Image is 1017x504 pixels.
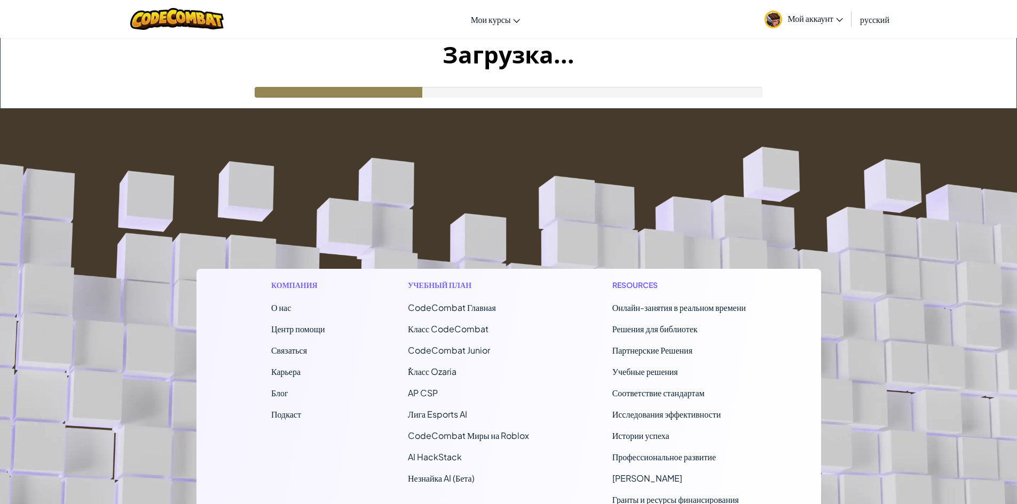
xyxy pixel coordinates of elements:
[271,409,301,420] a: Подкаст
[408,430,529,441] a: CodeCombat Миры на Roblox
[612,323,698,334] a: Решения для библиотек
[408,387,438,398] a: AP CSP
[759,2,848,36] a: Мой аккаунт
[271,323,325,334] a: Центр помощи
[855,5,895,34] a: русский
[612,451,716,462] a: Профессиональное развитие
[612,409,721,420] a: Исследования эффективности
[408,473,475,484] a: Незнайка AI (Бета)
[271,387,288,398] a: Блог
[466,5,526,34] a: Мои курсы
[471,14,511,25] span: Мои курсы
[271,366,301,377] a: Карьера
[271,345,307,356] span: Связаться
[408,451,462,462] a: AI HackStack
[612,345,692,356] a: Партнерские Решения
[408,279,529,291] h1: Учебный план
[408,302,496,313] span: CodeCombat Главная
[130,8,224,30] img: CodeCombat logo
[408,409,467,420] a: Лига Esports AI
[612,279,746,291] h1: Resources
[764,11,782,28] img: avatar
[612,473,682,484] a: [PERSON_NAME]
[612,387,705,398] a: Соответствие стандартам
[612,430,669,441] a: Истории успеха
[408,345,490,356] a: CodeCombat Junior
[612,366,678,377] a: Учебные решения
[408,323,488,334] a: Класс CodeCombat
[787,13,843,24] span: Мой аккаунт
[612,302,746,313] a: Онлайн-занятия в реальном времени
[1,38,1016,71] h1: Загрузка...
[271,302,291,313] a: О нас
[271,279,325,291] h1: Компания
[408,366,456,377] a: ٌКласс Ozaria
[860,14,889,25] span: русский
